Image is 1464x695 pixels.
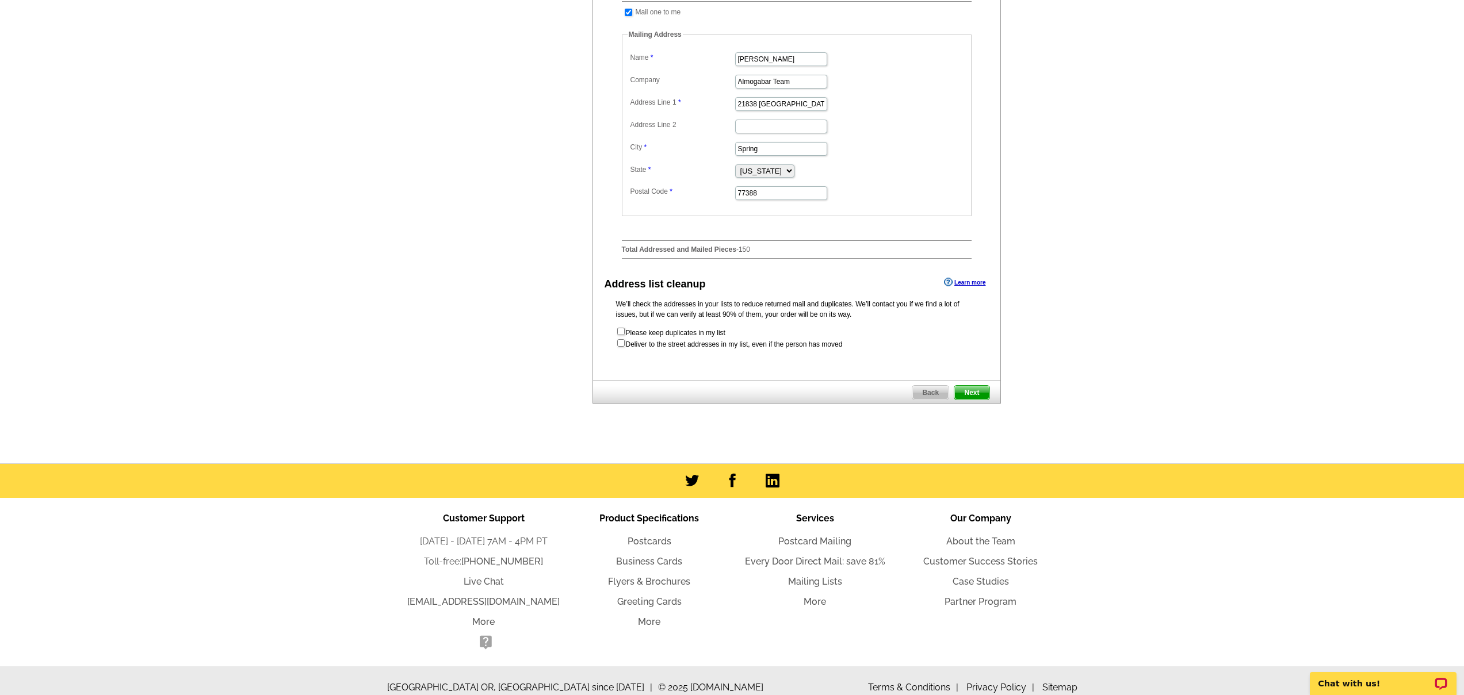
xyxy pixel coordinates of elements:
a: More [638,616,660,627]
span: Back [912,386,949,400]
a: Back [912,385,949,400]
span: Customer Support [443,513,525,524]
a: Live Chat [464,576,504,587]
span: Product Specifications [599,513,699,524]
label: Name [630,52,734,63]
span: © 2025 [DOMAIN_NAME] [658,681,763,694]
label: Company [630,75,734,85]
a: About the Team [946,536,1015,547]
a: Flyers & Brochures [608,576,690,587]
a: Business Cards [616,556,682,567]
li: Toll-free: [401,555,567,569]
form: Please keep duplicates in my list Deliver to the street addresses in my list, even if the person ... [616,327,977,350]
td: Mail one to me [635,6,682,18]
label: Address Line 1 [630,97,734,107]
a: [PHONE_NUMBER] [461,556,543,567]
a: Sitemap [1042,682,1077,693]
label: Postal Code [630,186,734,197]
span: Our Company [950,513,1011,524]
legend: Mailing Address [628,29,683,40]
strong: Total Addressed and Mailed Pieces [622,245,736,254]
a: Postcard Mailing [778,536,851,547]
a: More [472,616,495,627]
a: Terms & Conditions [868,682,958,693]
a: Case Studies [953,576,1009,587]
a: Partner Program [945,596,1016,607]
label: City [630,142,734,152]
p: We’ll check the addresses in your lists to reduce returned mail and duplicates. We’ll contact you... [616,299,977,320]
span: 150 [739,245,750,254]
li: [DATE] - [DATE] 7AM - 4PM PT [401,535,567,548]
iframe: LiveChat chat widget [1302,659,1464,695]
span: Services [796,513,834,524]
label: State [630,164,734,175]
a: More [804,596,826,607]
label: Address Line 2 [630,120,734,130]
a: Every Door Direct Mail: save 81% [745,556,885,567]
span: Next [954,386,989,400]
a: Postcards [628,536,671,547]
a: Mailing Lists [788,576,842,587]
a: [EMAIL_ADDRESS][DOMAIN_NAME] [407,596,560,607]
a: Greeting Cards [617,596,682,607]
a: Privacy Policy [966,682,1034,693]
div: Address list cleanup [605,277,706,292]
a: Learn more [944,278,985,287]
span: [GEOGRAPHIC_DATA] OR, [GEOGRAPHIC_DATA] since [DATE] [387,681,652,694]
a: Customer Success Stories [923,556,1038,567]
